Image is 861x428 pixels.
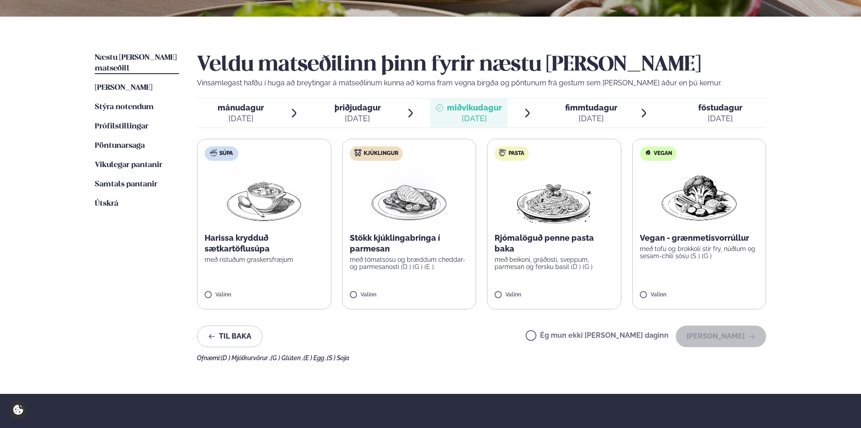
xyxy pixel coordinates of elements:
button: [PERSON_NAME] [676,326,766,347]
img: Soup.png [224,168,303,225]
a: Cookie settings [9,401,27,419]
div: [DATE] [335,113,381,124]
p: Vegan - grænmetisvorrúllur [640,233,759,243]
p: Harissa krydduð sætkartöflusúpa [205,233,324,254]
a: Stýra notendum [95,102,154,113]
h2: Veldu matseðilinn þinn fyrir næstu [PERSON_NAME] [197,53,766,78]
img: Vegan.svg [644,149,651,156]
span: (G ) Glúten , [271,354,303,362]
img: Chicken-breast.png [370,168,449,225]
span: Útskrá [95,200,118,207]
span: Næstu [PERSON_NAME] matseðill [95,54,177,72]
span: Kjúklingur [364,150,398,157]
span: [PERSON_NAME] [95,84,152,92]
span: (D ) Mjólkurvörur , [221,354,271,362]
span: mánudagur [218,103,264,112]
p: með tómatsósu og bræddum cheddar- og parmesanosti (D ) (G ) (E ) [350,256,469,270]
span: Vikulegar pantanir [95,161,162,169]
div: [DATE] [565,113,617,124]
p: Stökk kjúklingabringa í parmesan [350,233,469,254]
img: chicken.svg [354,149,361,156]
span: Prófílstillingar [95,123,148,130]
span: miðvikudagur [447,103,502,112]
div: Ofnæmi: [197,354,766,362]
span: þriðjudagur [335,103,381,112]
span: föstudagur [698,103,742,112]
img: soup.svg [210,149,217,156]
a: [PERSON_NAME] [95,83,152,93]
img: pasta.svg [499,149,506,156]
a: Pöntunarsaga [95,141,145,151]
p: með ristuðum graskersfræjum [205,256,324,263]
span: Súpa [219,150,233,157]
div: [DATE] [218,113,264,124]
a: Prófílstillingar [95,121,148,132]
p: Vinsamlegast hafðu í huga að breytingar á matseðlinum kunna að koma fram vegna birgða og pöntunum... [197,78,766,88]
span: Samtals pantanir [95,181,157,188]
a: Næstu [PERSON_NAME] matseðill [95,53,179,74]
a: Útskrá [95,199,118,209]
button: Til baka [197,326,263,347]
span: (E ) Egg , [303,354,327,362]
span: Pöntunarsaga [95,142,145,150]
a: Samtals pantanir [95,179,157,190]
img: Vegan.png [660,168,739,225]
span: Stýra notendum [95,103,154,111]
span: Pasta [509,150,524,157]
span: fimmtudagur [565,103,617,112]
div: [DATE] [447,113,502,124]
span: Vegan [654,150,672,157]
span: (S ) Soja [327,354,349,362]
p: með beikoni, gráðosti, sveppum, parmesan og fersku basil (D ) (G ) [495,256,614,270]
a: Vikulegar pantanir [95,160,162,171]
div: [DATE] [698,113,742,124]
img: Spagetti.png [514,168,593,225]
p: Rjómalöguð penne pasta baka [495,233,614,254]
p: með tofu og brokkolí stir fry, núðlum og sesam-chili sósu (S ) (G ) [640,245,759,260]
